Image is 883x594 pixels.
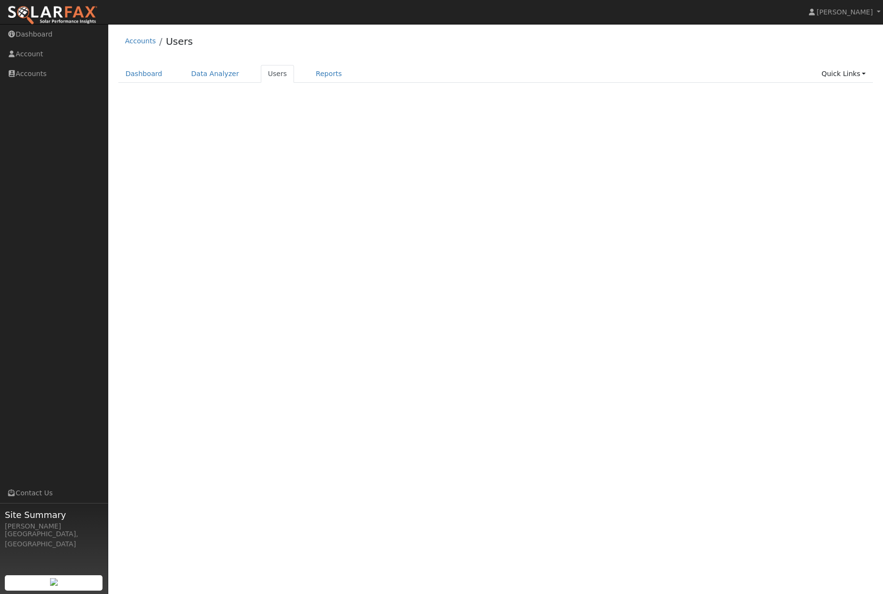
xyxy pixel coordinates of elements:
img: retrieve [50,578,58,586]
div: [GEOGRAPHIC_DATA], [GEOGRAPHIC_DATA] [5,529,103,549]
a: Users [261,65,294,83]
span: [PERSON_NAME] [817,8,873,16]
a: Accounts [125,37,156,45]
div: [PERSON_NAME] [5,521,103,531]
a: Reports [308,65,349,83]
a: Users [166,36,193,47]
a: Dashboard [118,65,170,83]
img: SolarFax [7,5,98,26]
span: Site Summary [5,508,103,521]
a: Quick Links [814,65,873,83]
a: Data Analyzer [184,65,246,83]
